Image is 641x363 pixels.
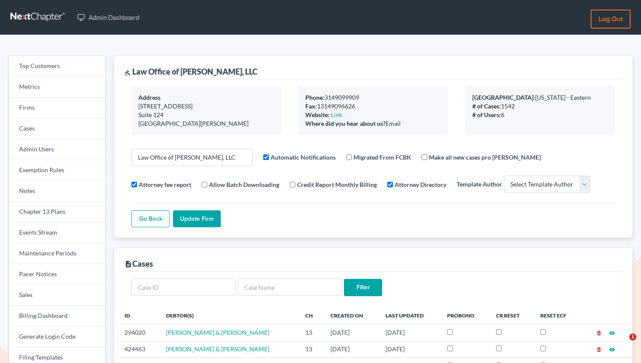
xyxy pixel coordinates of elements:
div: Email [305,119,441,128]
td: 13 [298,324,324,341]
th: CR Reset [489,307,533,324]
input: Update Firm [173,210,221,228]
a: Generate Login Code [9,327,105,347]
td: [DATE] [324,341,379,357]
a: Pacer Notices [9,264,105,285]
b: [GEOGRAPHIC_DATA]: [472,94,535,101]
a: delete_forever [596,329,602,336]
span: 1 [629,334,636,340]
td: [DATE] [379,341,440,357]
b: # of Users: [472,111,501,118]
a: Metrics [9,77,105,98]
a: Sales [9,285,105,306]
th: Created On [324,307,379,324]
td: 424463 [114,341,159,357]
a: visibility [609,329,615,336]
a: Firms [9,98,105,118]
td: 294020 [114,324,159,341]
i: delete_forever [596,330,602,336]
a: [PERSON_NAME] & [PERSON_NAME] [166,329,269,336]
i: gavel [124,70,131,76]
div: Law Office of [PERSON_NAME], LLC [124,66,258,77]
div: 6 [472,111,608,119]
a: Link [331,111,342,118]
td: [DATE] [324,324,379,341]
label: Make all new cases pro [PERSON_NAME] [429,153,541,162]
b: Website: [305,111,330,118]
td: 13 [298,341,324,357]
input: Case Name [238,278,342,296]
td: [DATE] [379,324,440,341]
label: Migrated From FCBK [353,153,411,162]
a: visibility [609,345,615,353]
label: Attorney Directory [395,180,446,189]
a: Go Back [131,210,170,228]
a: Chapter 13 Plans [9,202,105,222]
i: visibility [609,347,615,353]
a: delete_forever [596,345,602,353]
label: Attorney fee report [139,180,191,189]
b: Where did you hear about us? [305,120,386,127]
iframe: Intercom live chat [612,334,632,354]
th: Reset ECF [533,307,581,324]
i: visibility [609,330,615,336]
label: Template Author [457,180,502,189]
a: Admin Users [9,139,105,160]
div: [US_STATE] - Eastern [472,93,608,102]
label: Credit Report Monthly Billing [297,180,377,189]
b: # of Cases: [472,102,501,110]
th: ProBono [440,307,489,324]
th: ID [114,307,159,324]
a: [PERSON_NAME] & [PERSON_NAME] [166,345,269,353]
b: Fax: [305,102,317,110]
a: Log out [591,10,631,29]
div: 3149099909 [305,93,441,102]
a: Events Stream [9,222,105,243]
label: Automatic Notifications [271,153,336,162]
input: Case ID [131,278,235,296]
th: Last Updated [379,307,440,324]
div: Cases [124,258,153,269]
i: description [124,260,132,268]
b: Phone: [305,94,324,101]
div: 13149096626 [305,102,441,111]
input: Filter [344,279,382,296]
i: delete_forever [596,347,602,353]
a: Notes [9,181,105,202]
th: Debtor(s) [159,307,298,324]
a: Maintenance Periods [9,243,105,264]
div: 1542 [472,102,608,111]
a: Cases [9,118,105,139]
a: Exemption Rules [9,160,105,181]
th: Ch [298,307,324,324]
div: Suite 124 [138,111,274,119]
a: Admin Dashboard [73,10,144,25]
a: Billing Dashboard [9,306,105,327]
div: [GEOGRAPHIC_DATA][PERSON_NAME] [138,119,274,128]
div: [STREET_ADDRESS] [138,102,274,111]
a: Top Customers [9,56,105,77]
label: Allow Batch Downloading [209,180,279,189]
b: Address [138,94,160,101]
